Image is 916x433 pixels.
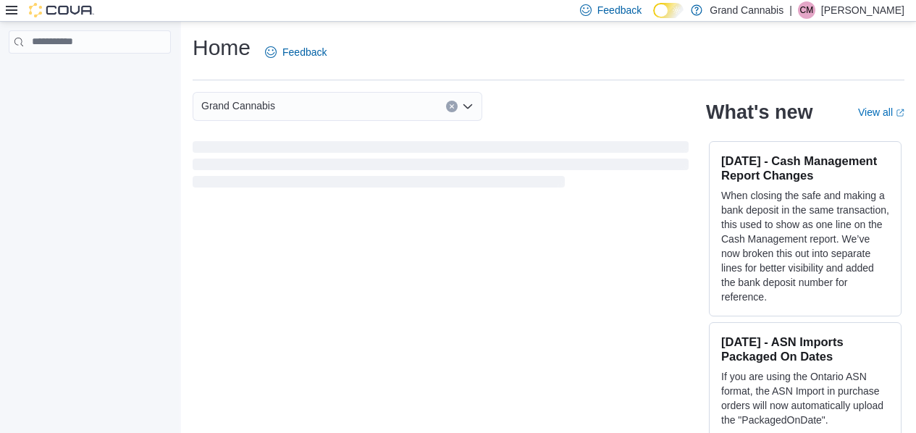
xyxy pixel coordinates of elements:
span: Dark Mode [653,18,654,19]
span: CM [800,1,814,19]
button: Clear input [446,101,458,112]
h2: What's new [706,101,812,124]
nav: Complex example [9,56,171,91]
h3: [DATE] - Cash Management Report Changes [721,154,889,182]
a: View allExternal link [858,106,904,118]
span: Feedback [597,3,642,17]
span: Grand Cannabis [201,97,275,114]
span: Loading [193,144,689,190]
p: Grand Cannabis [710,1,783,19]
input: Dark Mode [653,3,684,18]
p: [PERSON_NAME] [821,1,904,19]
p: If you are using the Ontario ASN format, the ASN Import in purchase orders will now automatically... [721,369,889,427]
svg: External link [896,109,904,117]
h1: Home [193,33,251,62]
button: Open list of options [462,101,474,112]
span: Feedback [282,45,327,59]
div: Chelsea McGhie [798,1,815,19]
p: | [789,1,792,19]
p: When closing the safe and making a bank deposit in the same transaction, this used to show as one... [721,188,889,304]
a: Feedback [259,38,332,67]
h3: [DATE] - ASN Imports Packaged On Dates [721,335,889,363]
img: Cova [29,3,94,17]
